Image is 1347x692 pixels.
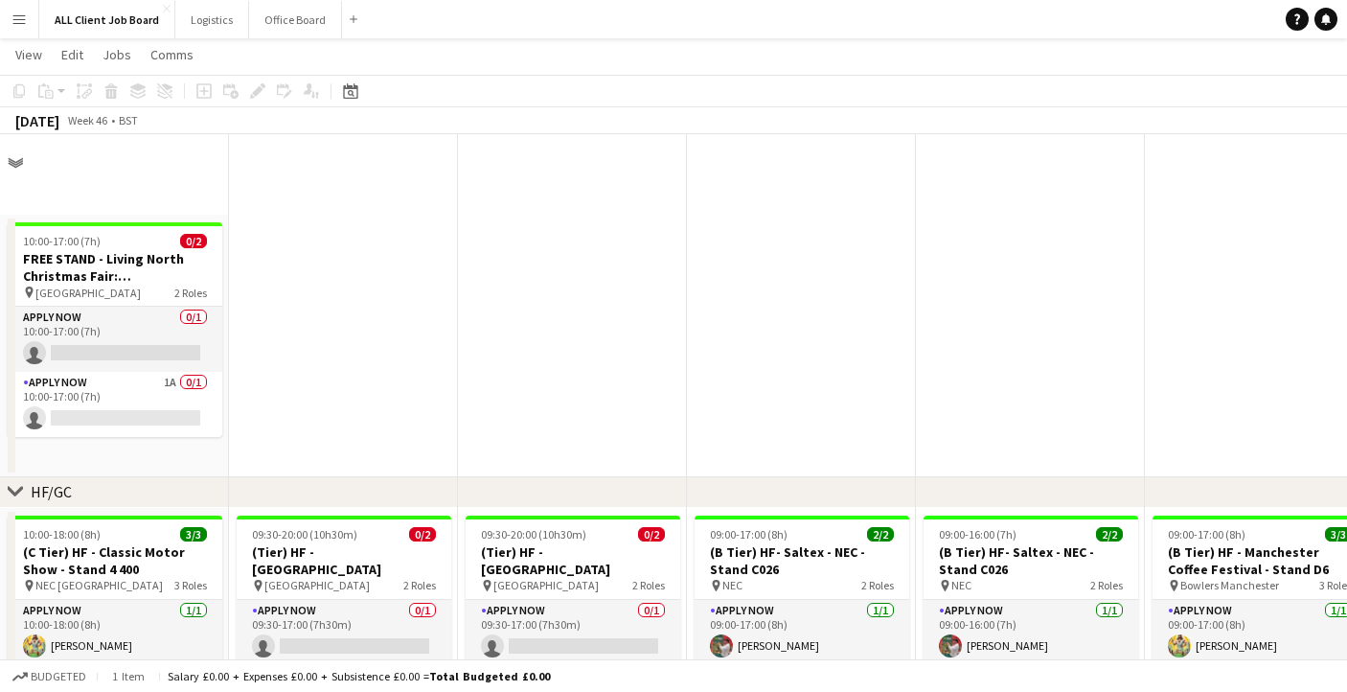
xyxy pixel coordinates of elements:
span: 10:00-17:00 (7h) [23,234,101,248]
app-card-role: APPLY NOW1/109:00-17:00 (8h)[PERSON_NAME] [695,600,909,665]
app-job-card: 10:00-17:00 (7h)0/2FREE STAND - Living North Christmas Fair: [GEOGRAPHIC_DATA] [GEOGRAPHIC_DATA]2... [8,222,222,437]
span: 09:30-20:00 (10h30m) [481,527,586,542]
h3: FREE STAND - Living North Christmas Fair: [GEOGRAPHIC_DATA] [8,250,222,285]
span: 0/2 [409,527,436,542]
span: 09:30-20:00 (10h30m) [252,527,357,542]
span: View [15,46,42,63]
span: 09:00-17:00 (8h) [710,527,788,542]
h3: (Tier) HF - [GEOGRAPHIC_DATA] [237,543,451,578]
app-card-role: APPLY NOW0/109:30-17:00 (7h30m) [466,600,680,665]
button: Budgeted [10,666,89,687]
app-card-role: APPLY NOW0/110:00-17:00 (7h) [8,307,222,372]
span: [GEOGRAPHIC_DATA] [493,578,599,592]
span: Jobs [103,46,131,63]
app-card-role: APPLY NOW1A0/110:00-17:00 (7h) [8,372,222,437]
h3: (Tier) HF - [GEOGRAPHIC_DATA] [466,543,680,578]
span: 1 item [105,669,151,683]
span: NEC [951,578,971,592]
a: Jobs [95,42,139,67]
span: 3/3 [180,527,207,542]
h3: (B Tier) HF- Saltex - NEC - Stand C026 [924,543,1138,578]
span: Edit [61,46,83,63]
span: 2 Roles [861,578,894,592]
span: 0/2 [638,527,665,542]
div: [DATE] [15,111,59,130]
a: Edit [54,42,91,67]
span: 2 Roles [403,578,436,592]
button: Logistics [175,1,249,38]
div: BST [119,113,138,127]
app-card-role: APPLY NOW0/109:30-17:00 (7h30m) [237,600,451,665]
div: Salary £0.00 + Expenses £0.00 + Subsistence £0.00 = [168,669,550,683]
span: NEC [GEOGRAPHIC_DATA] [35,578,163,592]
div: HF/GC [31,482,72,501]
span: 2 Roles [174,286,207,300]
span: [GEOGRAPHIC_DATA] [264,578,370,592]
span: 2 Roles [632,578,665,592]
a: View [8,42,50,67]
span: 3 Roles [174,578,207,592]
button: ALL Client Job Board [39,1,175,38]
span: [GEOGRAPHIC_DATA] [35,286,141,300]
span: 10:00-18:00 (8h) [23,527,101,542]
span: Bowlers Manchester [1180,578,1279,592]
span: Comms [150,46,194,63]
span: Budgeted [31,670,86,683]
span: 2/2 [1096,527,1123,542]
span: NEC [722,578,742,592]
a: Comms [143,42,201,67]
span: 09:00-17:00 (8h) [1168,527,1245,542]
span: 2/2 [867,527,894,542]
span: 0/2 [180,234,207,248]
span: 2 Roles [1090,578,1123,592]
app-card-role: APPLY NOW1/110:00-18:00 (8h)[PERSON_NAME] [8,600,222,665]
h3: (B Tier) HF- Saltex - NEC - Stand C026 [695,543,909,578]
app-card-role: APPLY NOW1/109:00-16:00 (7h)[PERSON_NAME] [924,600,1138,665]
span: Total Budgeted £0.00 [429,669,550,683]
span: 09:00-16:00 (7h) [939,527,1016,542]
span: Week 46 [63,113,111,127]
h3: (C Tier) HF - Classic Motor Show - Stand 4 400 [8,543,222,578]
button: Office Board [249,1,342,38]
